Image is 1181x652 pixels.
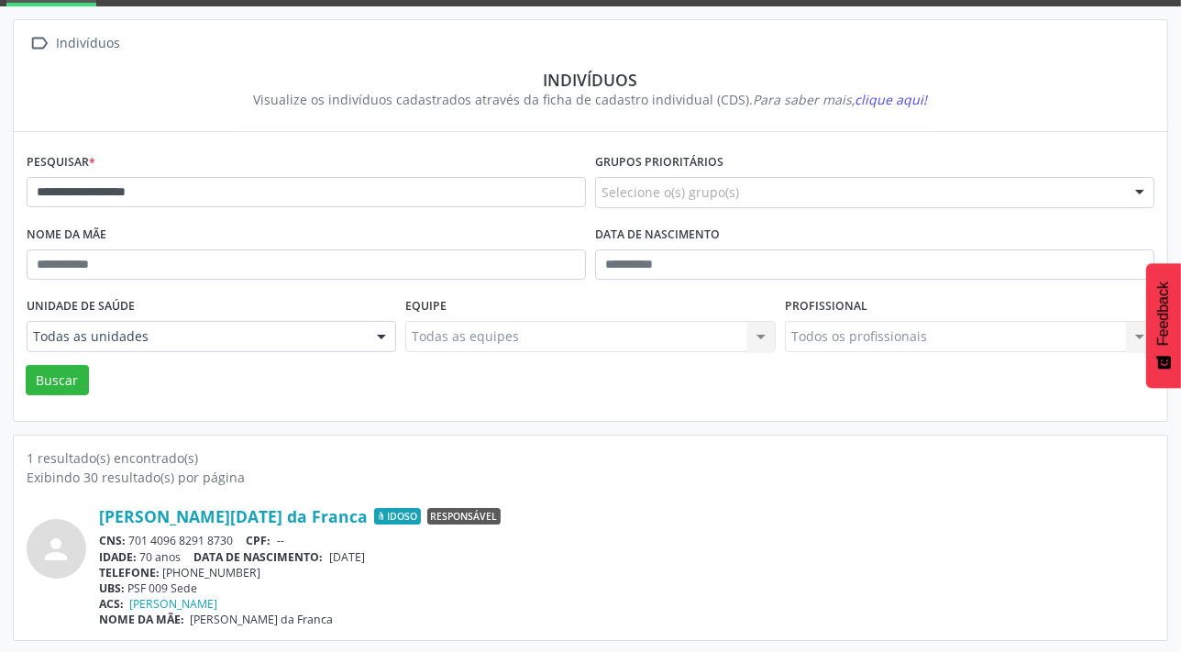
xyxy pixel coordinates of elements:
button: Feedback - Mostrar pesquisa [1146,263,1181,388]
a: [PERSON_NAME] [130,596,218,612]
span: Todas as unidades [33,327,359,346]
button: Buscar [26,365,89,396]
div: Indivíduos [53,30,124,57]
span: Feedback [1155,282,1172,346]
span: UBS: [99,580,125,596]
div: Indivíduos [39,70,1142,90]
span: NOME DA MÃE: [99,612,184,627]
span: Idoso [374,508,421,525]
span: DATA DE NASCIMENTO: [194,549,324,565]
span: CNS: [99,533,126,548]
div: 70 anos [99,549,1154,565]
a: [PERSON_NAME][DATE] da Franca [99,506,368,526]
label: Unidade de saúde [27,293,135,321]
label: Data de nascimento [595,221,720,249]
a:  Indivíduos [27,30,124,57]
span: Responsável [427,508,501,525]
label: Grupos prioritários [595,149,723,177]
span: CPF: [247,533,271,548]
i:  [27,30,53,57]
label: Equipe [405,293,447,321]
span: -- [277,533,284,548]
label: Nome da mãe [27,221,106,249]
div: [PHONE_NUMBER] [99,565,1154,580]
div: 701 4096 8291 8730 [99,533,1154,548]
span: clique aqui! [855,91,928,108]
div: 1 resultado(s) encontrado(s) [27,448,1154,468]
span: ACS: [99,596,124,612]
span: TELEFONE: [99,565,160,580]
span: [DATE] [329,549,365,565]
span: IDADE: [99,549,137,565]
label: Pesquisar [27,149,95,177]
span: [PERSON_NAME] da Franca [191,612,334,627]
i: person [40,533,73,566]
div: Exibindo 30 resultado(s) por página [27,468,1154,487]
div: Visualize os indivíduos cadastrados através da ficha de cadastro individual (CDS). [39,90,1142,109]
div: PSF 009 Sede [99,580,1154,596]
label: Profissional [785,293,867,321]
i: Para saber mais, [754,91,928,108]
span: Selecione o(s) grupo(s) [602,182,739,202]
